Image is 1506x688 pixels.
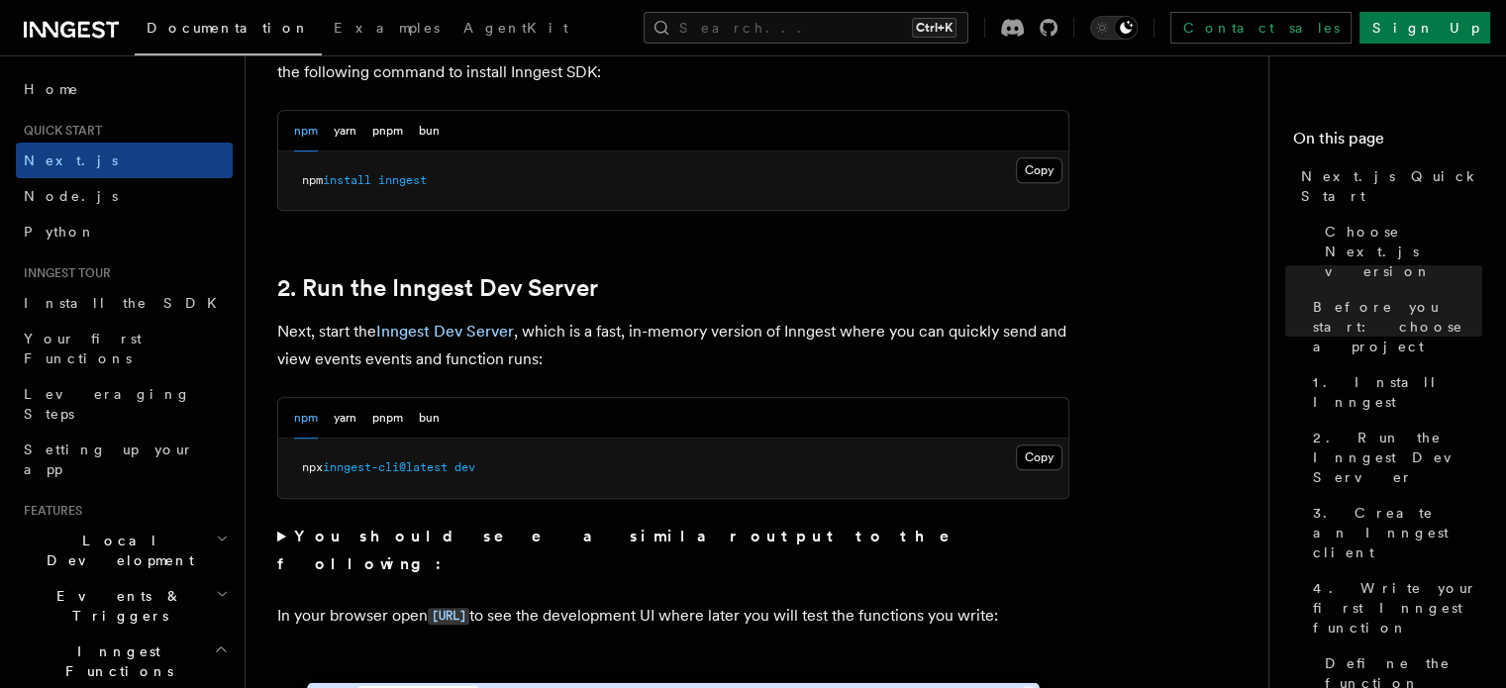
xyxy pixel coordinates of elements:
span: Features [16,503,82,519]
span: Next.js [24,152,118,168]
a: Contact sales [1170,12,1352,44]
p: In your browser open to see the development UI where later you will test the functions you write: [277,602,1069,631]
a: 3. Create an Inngest client [1305,495,1482,570]
span: Events & Triggers [16,586,216,626]
a: Before you start: choose a project [1305,289,1482,364]
span: Inngest Functions [16,641,214,681]
span: install [323,173,371,187]
span: Inngest tour [16,265,111,281]
button: pnpm [372,111,403,151]
a: Your first Functions [16,321,233,376]
span: npx [302,460,323,474]
a: Next.js [16,143,233,178]
button: yarn [334,398,356,439]
button: Search...Ctrl+K [644,12,968,44]
span: Install the SDK [24,295,229,311]
summary: You should see a similar output to the following: [277,523,1069,578]
a: Node.js [16,178,233,214]
span: Quick start [16,123,102,139]
a: AgentKit [452,6,580,53]
span: npm [302,173,323,187]
a: Setting up your app [16,432,233,487]
button: Copy [1016,444,1062,470]
a: 1. Install Inngest [1305,364,1482,420]
span: dev [454,460,475,474]
kbd: Ctrl+K [912,18,956,38]
a: 2. Run the Inngest Dev Server [277,274,598,302]
a: Choose Next.js version [1317,214,1482,289]
p: With the Next.js app now running running open a new tab in your terminal. In your project directo... [277,31,1069,86]
span: Your first Functions [24,331,142,366]
code: [URL] [428,608,469,625]
span: inngest-cli@latest [323,460,448,474]
a: Sign Up [1359,12,1490,44]
span: 4. Write your first Inngest function [1313,578,1482,638]
span: Local Development [16,531,216,570]
button: Events & Triggers [16,578,233,634]
button: npm [294,398,318,439]
a: Install the SDK [16,285,233,321]
a: Examples [322,6,452,53]
span: Documentation [147,20,310,36]
button: npm [294,111,318,151]
button: bun [419,111,440,151]
a: 2. Run the Inngest Dev Server [1305,420,1482,495]
span: Choose Next.js version [1325,222,1482,281]
button: pnpm [372,398,403,439]
button: Copy [1016,157,1062,183]
button: bun [419,398,440,439]
span: 2. Run the Inngest Dev Server [1313,428,1482,487]
span: Node.js [24,188,118,204]
h4: On this page [1293,127,1482,158]
button: Toggle dark mode [1090,16,1138,40]
a: 4. Write your first Inngest function [1305,570,1482,645]
a: [URL] [428,606,469,625]
span: Python [24,224,96,240]
a: Next.js Quick Start [1293,158,1482,214]
p: Next, start the , which is a fast, in-memory version of Inngest where you can quickly send and vi... [277,318,1069,373]
span: Before you start: choose a project [1313,297,1482,356]
span: AgentKit [463,20,568,36]
button: Local Development [16,523,233,578]
span: Examples [334,20,440,36]
a: Inngest Dev Server [376,322,514,341]
strong: You should see a similar output to the following: [277,527,977,573]
a: Documentation [135,6,322,55]
span: Home [24,79,79,99]
span: Leveraging Steps [24,386,191,422]
button: yarn [334,111,356,151]
a: Home [16,71,233,107]
span: 3. Create an Inngest client [1313,503,1482,562]
span: Setting up your app [24,442,194,477]
span: 1. Install Inngest [1313,372,1482,412]
span: inngest [378,173,427,187]
a: Leveraging Steps [16,376,233,432]
span: Next.js Quick Start [1301,166,1482,206]
a: Python [16,214,233,249]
